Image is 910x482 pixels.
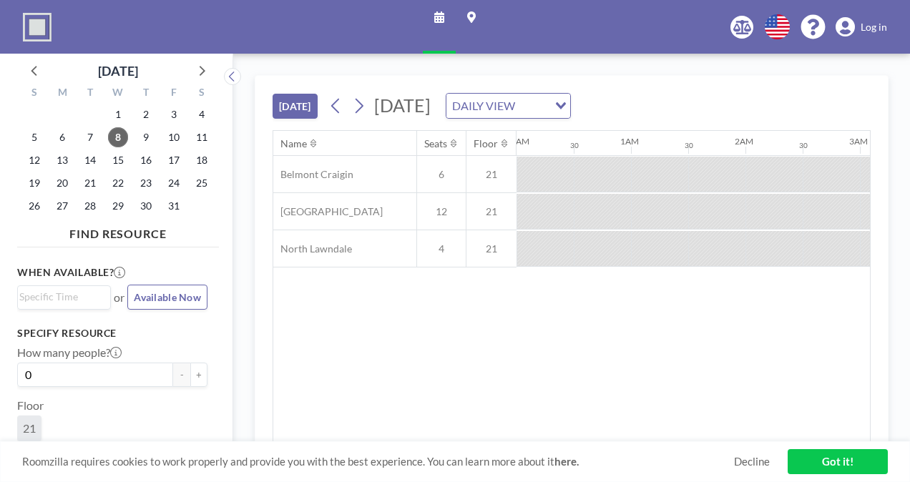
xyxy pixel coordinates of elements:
[173,363,190,387] button: -
[554,455,579,468] a: here.
[164,104,184,124] span: Friday, October 3, 2025
[52,127,72,147] span: Monday, October 6, 2025
[417,205,466,218] span: 12
[164,127,184,147] span: Friday, October 10, 2025
[164,173,184,193] span: Friday, October 24, 2025
[108,196,128,216] span: Wednesday, October 29, 2025
[108,104,128,124] span: Wednesday, October 1, 2025
[164,150,184,170] span: Friday, October 17, 2025
[132,84,160,103] div: T
[417,242,466,255] span: 4
[273,205,383,218] span: [GEOGRAPHIC_DATA]
[136,196,156,216] span: Thursday, October 30, 2025
[17,345,122,360] label: How many people?
[24,127,44,147] span: Sunday, October 5, 2025
[192,127,212,147] span: Saturday, October 11, 2025
[24,173,44,193] span: Sunday, October 19, 2025
[136,173,156,193] span: Thursday, October 23, 2025
[136,150,156,170] span: Thursday, October 16, 2025
[17,398,44,413] label: Floor
[446,94,570,118] div: Search for option
[49,84,77,103] div: M
[24,196,44,216] span: Sunday, October 26, 2025
[17,221,219,241] h4: FIND RESOURCE
[108,173,128,193] span: Wednesday, October 22, 2025
[17,327,207,340] h3: Specify resource
[685,141,693,150] div: 30
[22,455,734,468] span: Roomzilla requires cookies to work properly and provide you with the best experience. You can lea...
[849,136,868,147] div: 3AM
[620,136,639,147] div: 1AM
[273,242,352,255] span: North Lawndale
[108,127,128,147] span: Wednesday, October 8, 2025
[114,290,124,305] span: or
[104,84,132,103] div: W
[734,455,770,468] a: Decline
[80,127,100,147] span: Tuesday, October 7, 2025
[80,196,100,216] span: Tuesday, October 28, 2025
[836,17,887,37] a: Log in
[506,136,529,147] div: 12AM
[52,173,72,193] span: Monday, October 20, 2025
[474,137,498,150] div: Floor
[24,150,44,170] span: Sunday, October 12, 2025
[788,449,888,474] a: Got it!
[192,173,212,193] span: Saturday, October 25, 2025
[160,84,187,103] div: F
[192,104,212,124] span: Saturday, October 4, 2025
[192,150,212,170] span: Saturday, October 18, 2025
[134,291,201,303] span: Available Now
[80,150,100,170] span: Tuesday, October 14, 2025
[23,13,52,41] img: organization-logo
[417,168,466,181] span: 6
[77,84,104,103] div: T
[519,97,547,115] input: Search for option
[273,168,353,181] span: Belmont Craigin
[19,289,102,305] input: Search for option
[424,137,447,150] div: Seats
[187,84,215,103] div: S
[466,242,517,255] span: 21
[449,97,518,115] span: DAILY VIEW
[23,421,36,435] span: 21
[108,150,128,170] span: Wednesday, October 15, 2025
[80,173,100,193] span: Tuesday, October 21, 2025
[21,84,49,103] div: S
[136,104,156,124] span: Thursday, October 2, 2025
[374,94,431,116] span: [DATE]
[570,141,579,150] div: 30
[18,286,110,308] div: Search for option
[466,168,517,181] span: 21
[799,141,808,150] div: 30
[280,137,307,150] div: Name
[164,196,184,216] span: Friday, October 31, 2025
[466,205,517,218] span: 21
[136,127,156,147] span: Thursday, October 9, 2025
[273,94,318,119] button: [DATE]
[52,150,72,170] span: Monday, October 13, 2025
[52,196,72,216] span: Monday, October 27, 2025
[127,285,207,310] button: Available Now
[735,136,753,147] div: 2AM
[190,363,207,387] button: +
[98,61,138,81] div: [DATE]
[861,21,887,34] span: Log in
